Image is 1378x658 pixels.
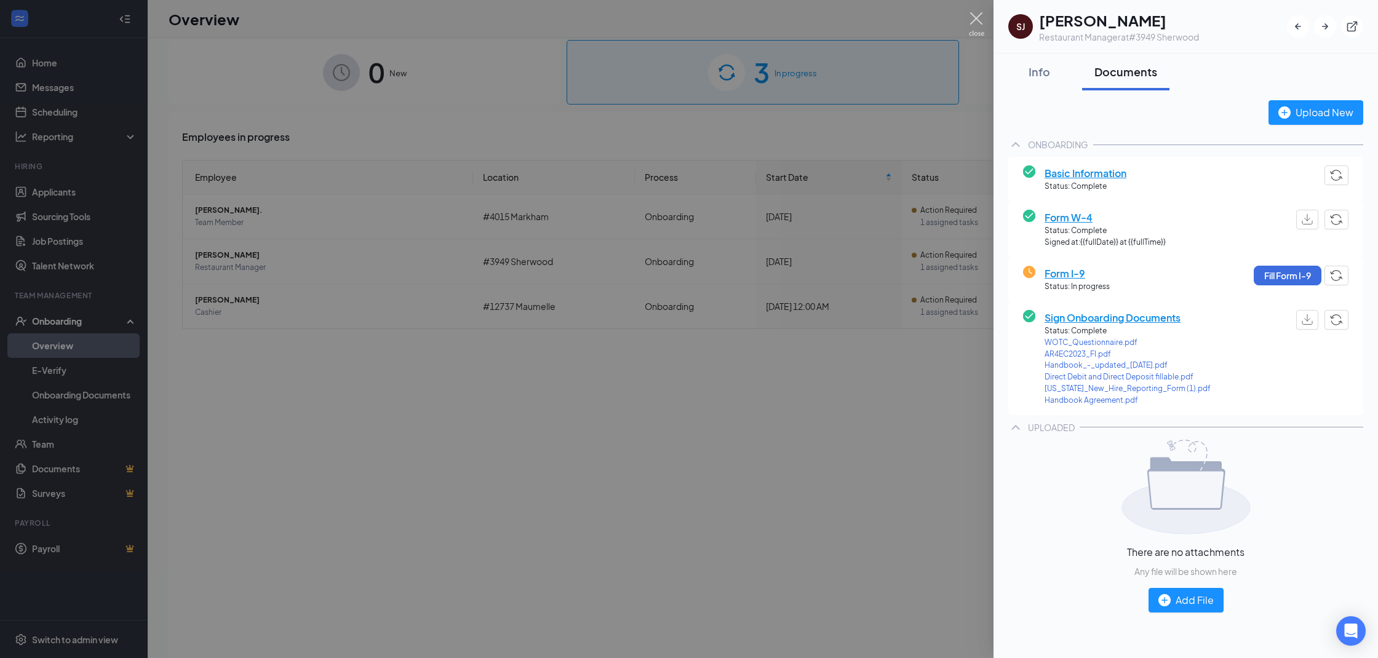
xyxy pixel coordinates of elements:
div: ONBOARDING [1028,138,1088,151]
a: [US_STATE]_New_Hire_Reporting_Form (1).pdf [1045,383,1211,395]
a: Handbook_-_updated_[DATE].pdf [1045,360,1211,371]
button: Upload New [1268,100,1363,125]
a: WOTC_Questionnaire.pdf [1045,337,1211,349]
div: SJ [1016,20,1025,33]
h1: [PERSON_NAME] [1039,10,1199,31]
span: Form W-4 [1045,210,1166,225]
span: Status: Complete [1045,181,1126,192]
span: Status: In progress [1045,281,1110,293]
button: Add File [1149,588,1224,612]
div: Restaurant Manager at #3949 Sherwood [1039,31,1199,43]
div: Upload New [1278,105,1353,120]
span: Signed at: {{fullDate}} at {{fullTime}} [1045,237,1166,248]
a: AR4EC2023_FI.pdf [1045,349,1211,360]
button: Fill Form I-9 [1254,266,1321,285]
span: Status: Complete [1045,325,1211,337]
span: Basic Information [1045,165,1126,181]
svg: ChevronUp [1008,137,1023,152]
span: There are no attachments [1127,544,1245,560]
div: Documents [1094,64,1157,79]
span: Form I-9 [1045,266,1110,281]
div: UPLOADED [1028,421,1075,434]
span: Any file will be shown here [1134,565,1237,578]
svg: ExternalLink [1346,20,1358,33]
span: Status: Complete [1045,225,1166,237]
a: Handbook Agreement.pdf [1045,395,1211,406]
div: Info [1021,64,1057,79]
div: Add File [1158,592,1214,608]
svg: ArrowLeftNew [1292,20,1304,33]
span: Sign Onboarding Documents [1045,310,1211,325]
svg: ChevronUp [1008,420,1023,435]
svg: ArrowRight [1319,20,1331,33]
a: Direct Debit and Direct Deposit fillable.pdf [1045,371,1211,383]
div: Open Intercom Messenger [1336,616,1366,646]
button: ArrowRight [1314,15,1336,38]
button: ExternalLink [1341,15,1363,38]
button: ArrowLeftNew [1287,15,1309,38]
